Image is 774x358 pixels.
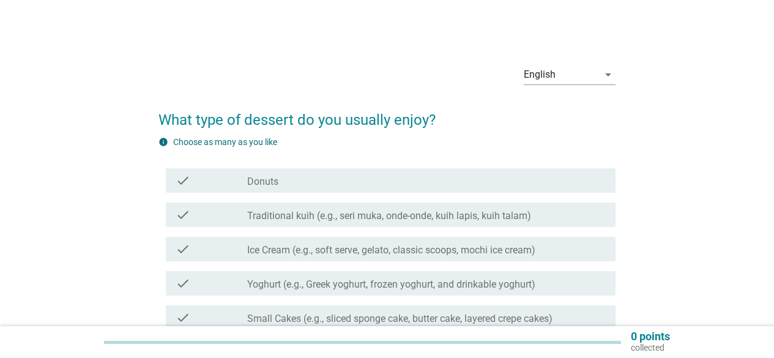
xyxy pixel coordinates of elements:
label: Yoghurt (e.g., Greek yoghurt, frozen yoghurt, and drinkable yoghurt) [247,278,535,291]
i: arrow_drop_down [601,67,616,82]
label: Traditional kuih (e.g., seri muka, onde-onde, kuih lapis, kuih talam) [247,210,531,222]
h2: What type of dessert do you usually enjoy? [158,97,616,131]
p: 0 points [631,331,670,342]
label: Donuts [247,176,278,188]
i: check [176,207,190,222]
p: collected [631,342,670,353]
i: check [176,276,190,291]
div: English [524,69,556,80]
i: check [176,310,190,325]
i: check [176,242,190,256]
label: Small Cakes (e.g., sliced sponge cake, butter cake, layered crepe cakes) [247,313,553,325]
i: check [176,173,190,188]
i: info [158,137,168,147]
label: Choose as many as you like [173,137,277,147]
label: Ice Cream (e.g., soft serve, gelato, classic scoops, mochi ice cream) [247,244,535,256]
